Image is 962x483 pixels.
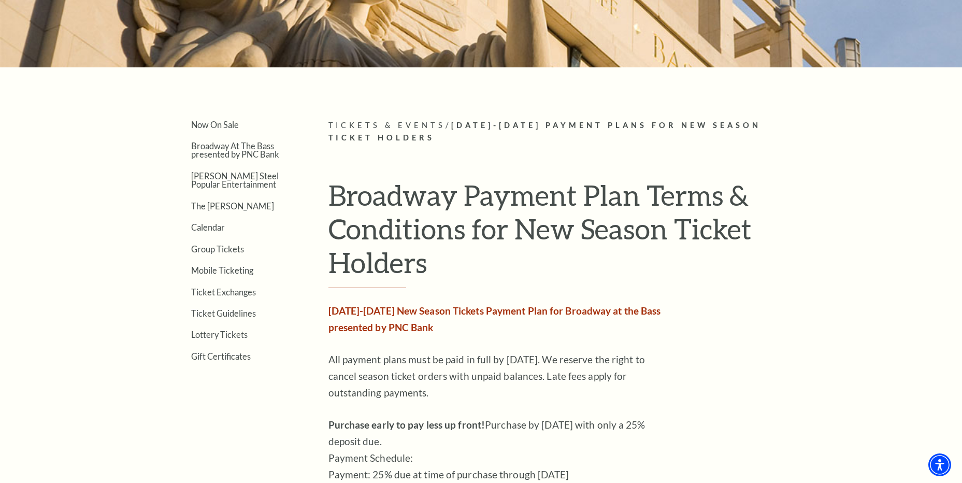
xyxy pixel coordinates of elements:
[328,121,762,143] span: [DATE]-[DATE] Payment Plans for New Season Ticket Holders
[328,121,446,130] span: Tickets & Events
[191,330,248,339] a: Lottery Tickets
[191,222,225,232] a: Calendar
[328,119,802,145] p: /
[191,308,256,318] a: Ticket Guidelines
[191,141,279,159] a: Broadway At The Bass presented by PNC Bank
[328,305,661,333] strong: [DATE]-[DATE] New Season Tickets Payment Plan for Broadway at the Bass presented by PNC Bank
[928,453,951,476] div: Accessibility Menu
[191,120,239,130] a: Now On Sale
[191,171,279,189] a: [PERSON_NAME] Steel Popular Entertainment
[328,419,485,431] strong: Purchase early to pay less up front!
[328,178,802,288] h1: Broadway Payment Plan Terms & Conditions for New Season Ticket Holders
[191,287,256,297] a: Ticket Exchanges
[191,265,253,275] a: Mobile Ticketing
[191,244,244,254] a: Group Tickets
[191,201,274,211] a: The [PERSON_NAME]
[191,351,251,361] a: Gift Certificates
[328,351,665,401] p: All payment plans must be paid in full by [DATE]. We reserve the right to cancel season ticket or...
